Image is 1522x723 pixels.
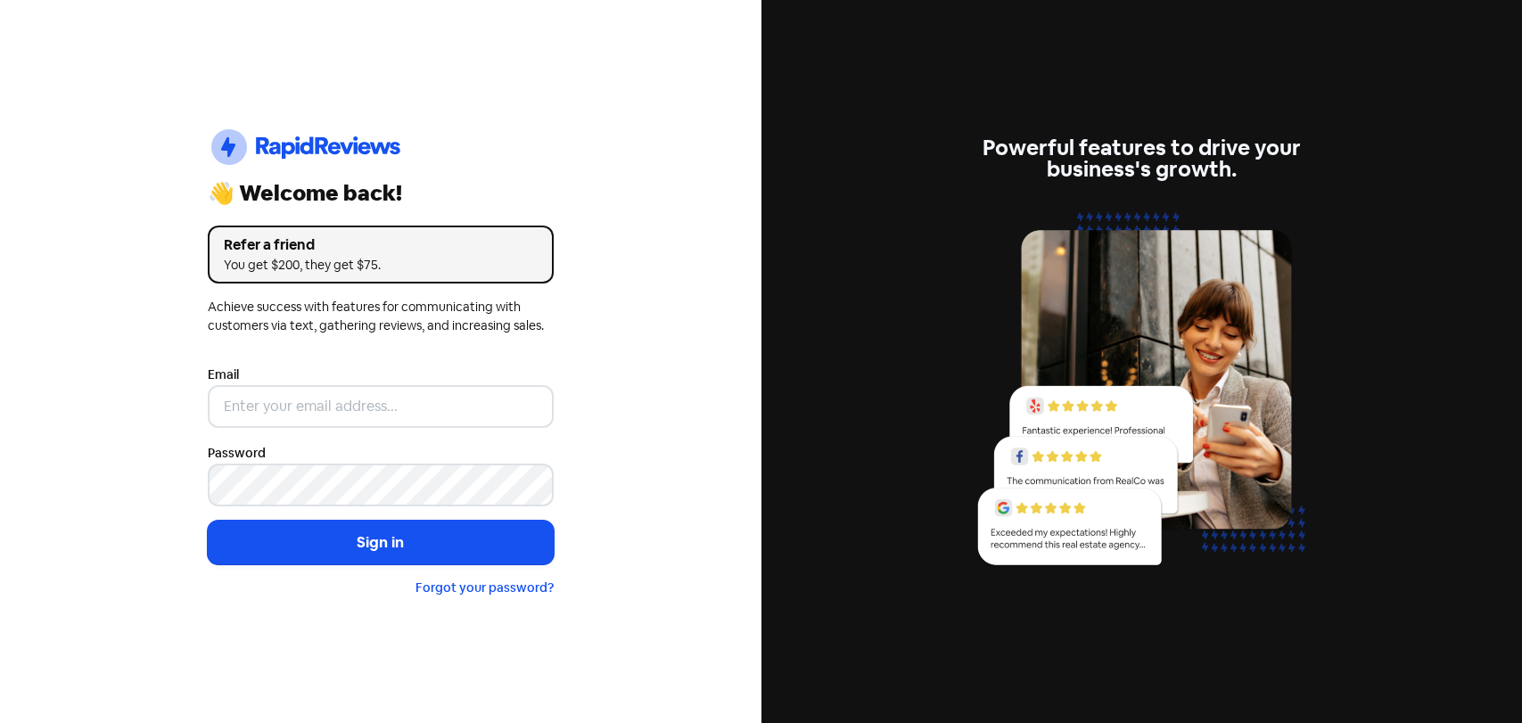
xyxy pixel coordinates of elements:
input: Enter your email address... [208,385,554,428]
div: Refer a friend [224,234,538,256]
label: Password [208,444,266,463]
div: Achieve success with features for communicating with customers via text, gathering reviews, and i... [208,298,554,335]
a: Forgot your password? [415,579,554,596]
button: Sign in [208,521,554,565]
div: Powerful features to drive your business's growth. [968,137,1314,180]
img: reviews [968,201,1314,586]
div: You get $200, they get $75. [224,256,538,275]
label: Email [208,366,239,384]
div: 👋 Welcome back! [208,183,554,204]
